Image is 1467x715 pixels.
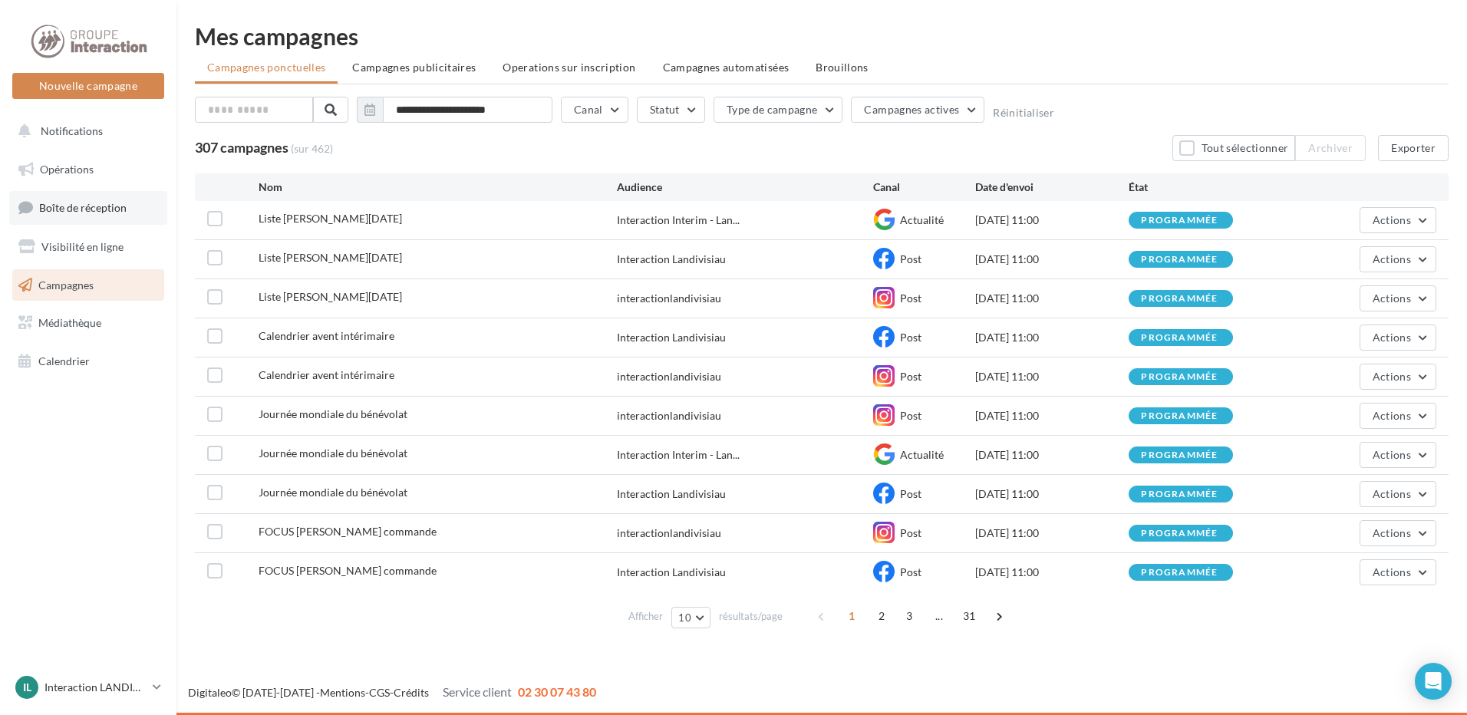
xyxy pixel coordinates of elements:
span: Post [900,292,921,305]
span: Post [900,370,921,383]
span: Journée mondiale du bénévolat [259,407,407,420]
span: Journée mondiale du bénévolat [259,446,407,460]
div: Interaction Landivisiau [617,330,726,345]
a: IL Interaction LANDIVISIAU [12,673,164,702]
span: Post [900,565,921,578]
div: Interaction Landivisiau [617,486,726,502]
span: Actions [1373,213,1411,226]
span: Post [900,252,921,265]
div: programmée [1141,255,1218,265]
span: 2 [869,604,894,628]
a: Digitaleo [188,686,232,699]
div: Interaction Landivisiau [617,565,726,580]
button: Réinitialiser [993,107,1054,119]
a: Calendrier [9,345,167,377]
span: 02 30 07 43 80 [518,684,596,699]
span: (sur 462) [291,141,333,157]
div: interactionlandivisiau [617,369,721,384]
div: [DATE] 11:00 [975,291,1129,306]
span: Actions [1373,487,1411,500]
span: Notifications [41,124,103,137]
button: Actions [1360,520,1436,546]
div: programmée [1141,216,1218,226]
button: Archiver [1295,135,1366,161]
span: Actualité [900,213,944,226]
span: Actions [1373,252,1411,265]
div: Mes campagnes [195,25,1449,48]
div: programmée [1141,489,1218,499]
button: Campagnes actives [851,97,984,123]
button: Type de campagne [714,97,843,123]
div: [DATE] 11:00 [975,330,1129,345]
span: IL [23,680,31,695]
div: programmée [1141,529,1218,539]
span: 3 [897,604,921,628]
span: Calendrier avent intérimaire [259,368,394,381]
span: Post [900,487,921,500]
button: Actions [1360,285,1436,311]
span: Opérations [40,163,94,176]
span: Calendrier [38,354,90,367]
span: Actions [1373,526,1411,539]
div: [DATE] 11:00 [975,526,1129,541]
span: Actualité [900,448,944,461]
span: Actions [1373,292,1411,305]
button: Actions [1360,207,1436,233]
button: Exporter [1378,135,1449,161]
button: Actions [1360,481,1436,507]
span: Boîte de réception [39,201,127,214]
span: Operations sur inscription [503,61,635,74]
span: Calendrier avent intérimaire [259,329,394,342]
span: Actions [1373,331,1411,344]
button: Actions [1360,442,1436,468]
div: État [1129,180,1282,195]
div: [DATE] 11:00 [975,408,1129,423]
span: Post [900,409,921,422]
span: Campagnes publicitaires [352,61,476,74]
span: Interaction Interim - Lan... [617,213,740,228]
div: programmée [1141,411,1218,421]
button: Actions [1360,559,1436,585]
button: Tout sélectionner [1172,135,1295,161]
span: Médiathèque [38,316,101,329]
a: Médiathèque [9,307,167,339]
div: [DATE] 11:00 [975,252,1129,267]
div: [DATE] 11:00 [975,213,1129,228]
div: [DATE] 11:00 [975,565,1129,580]
a: Boîte de réception [9,191,167,224]
button: Actions [1360,403,1436,429]
span: Post [900,331,921,344]
a: Campagnes [9,269,167,301]
a: Mentions [320,686,365,699]
div: programmée [1141,450,1218,460]
span: Actions [1373,565,1411,578]
span: 31 [957,604,982,628]
span: Afficher [628,609,663,624]
span: Liste de Noël [259,251,402,264]
button: Statut [637,97,705,123]
span: Service client [443,684,512,699]
button: Notifications [9,115,161,147]
span: 307 campagnes [195,139,288,156]
button: Actions [1360,246,1436,272]
span: Campagnes [38,278,94,291]
span: Liste de Noël [259,212,402,225]
button: Actions [1360,325,1436,351]
span: 10 [678,611,691,624]
div: programmée [1141,568,1218,578]
button: 10 [671,607,710,628]
div: interactionlandivisiau [617,526,721,541]
span: Visibilité en ligne [41,240,124,253]
div: programmée [1141,372,1218,382]
a: Crédits [394,686,429,699]
span: Campagnes automatisées [663,61,790,74]
span: 1 [839,604,864,628]
button: Canal [561,97,628,123]
button: Nouvelle campagne [12,73,164,99]
span: Actions [1373,448,1411,461]
span: Post [900,526,921,539]
span: © [DATE]-[DATE] - - - [188,686,596,699]
span: FOCUS METIER - Prépa commande [259,525,437,538]
span: Brouillons [816,61,869,74]
div: Nom [259,180,617,195]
